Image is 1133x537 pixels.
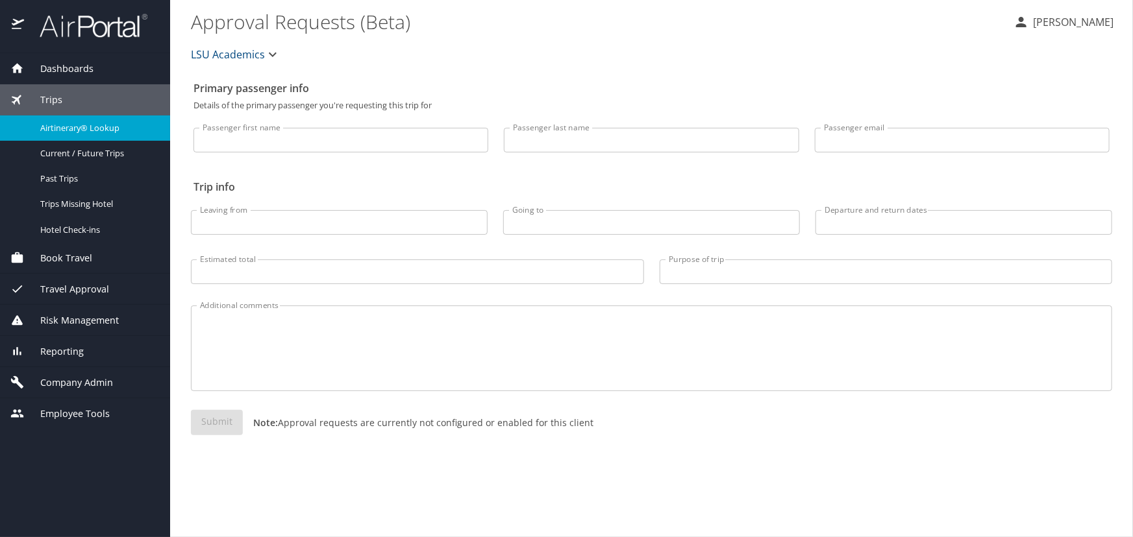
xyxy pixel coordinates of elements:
span: Past Trips [40,173,155,185]
span: Hotel Check-ins [40,224,155,236]
img: icon-airportal.png [12,13,25,38]
p: [PERSON_NAME] [1029,14,1114,30]
span: Current / Future Trips [40,147,155,160]
h1: Approval Requests (Beta) [191,1,1003,42]
span: Reporting [24,344,84,359]
span: Dashboards [24,62,93,76]
span: Risk Management [24,313,119,328]
span: Airtinerary® Lookup [40,122,155,134]
h2: Primary passenger info [193,78,1110,99]
button: LSU Academics [186,42,286,67]
img: airportal-logo.png [25,13,147,38]
span: Book Travel [24,251,92,265]
span: LSU Academics [191,45,265,64]
span: Company Admin [24,376,113,390]
h2: Trip info [193,176,1110,197]
strong: Note: [253,416,278,429]
span: Trips [24,93,62,107]
button: [PERSON_NAME] [1008,10,1119,34]
span: Trips Missing Hotel [40,198,155,210]
span: Employee Tools [24,407,110,421]
p: Approval requests are currently not configured or enabled for this client [243,416,593,429]
p: Details of the primary passenger you're requesting this trip for [193,101,1110,110]
span: Travel Approval [24,282,109,296]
